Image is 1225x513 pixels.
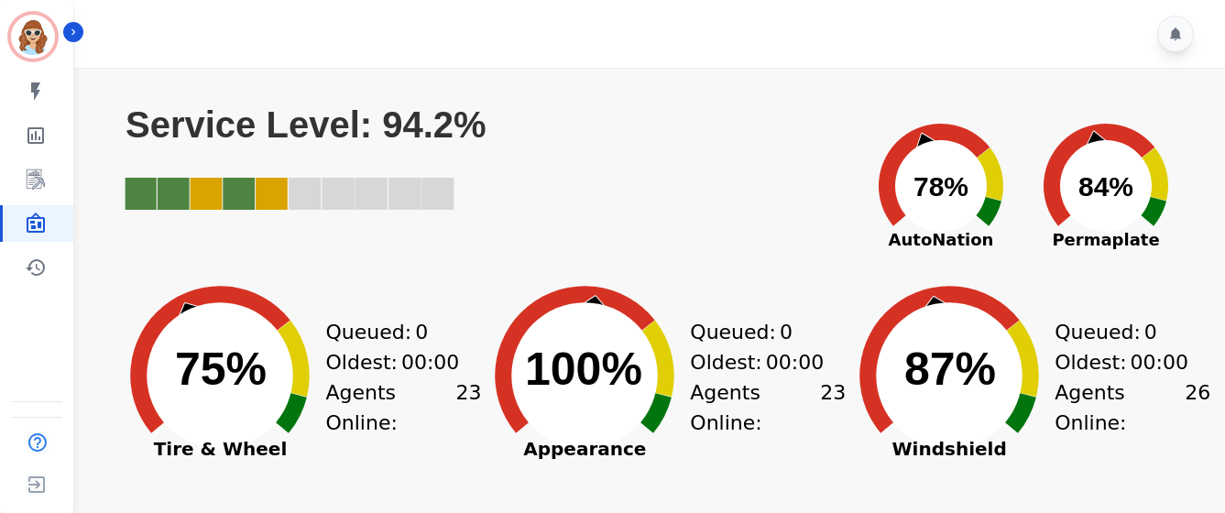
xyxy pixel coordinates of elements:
div: Oldest: [325,347,463,377]
div: Oldest: [690,347,827,377]
span: 00:00 [766,347,824,377]
text: 87% [904,344,996,395]
div: Agents Online: [690,377,846,438]
div: Queued: [690,317,827,347]
div: Oldest: [1055,347,1192,377]
text: 100% [525,344,642,395]
span: 0 [415,317,428,347]
span: Windshield [835,440,1064,458]
span: 0 [780,317,793,347]
text: Service Level: 94.2% [126,104,487,145]
text: 78% [913,171,968,202]
span: 00:00 [401,347,459,377]
span: 26 [1185,377,1210,438]
div: Agents Online: [325,377,481,438]
span: 00:00 [1131,347,1188,377]
div: Agents Online: [1055,377,1210,438]
div: Queued: [325,317,463,347]
span: 23 [455,377,481,438]
span: Appearance [470,440,699,458]
div: Queued: [1055,317,1192,347]
span: 0 [1144,317,1157,347]
svg: Service Level: 94.2% [124,104,848,241]
text: 75% [175,344,267,395]
span: 23 [820,377,846,438]
img: Bordered avatar [11,15,55,59]
span: AutoNation [859,227,1023,252]
text: 84% [1078,171,1133,202]
span: Permaplate [1023,227,1188,252]
span: Tire & Wheel [105,440,334,458]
